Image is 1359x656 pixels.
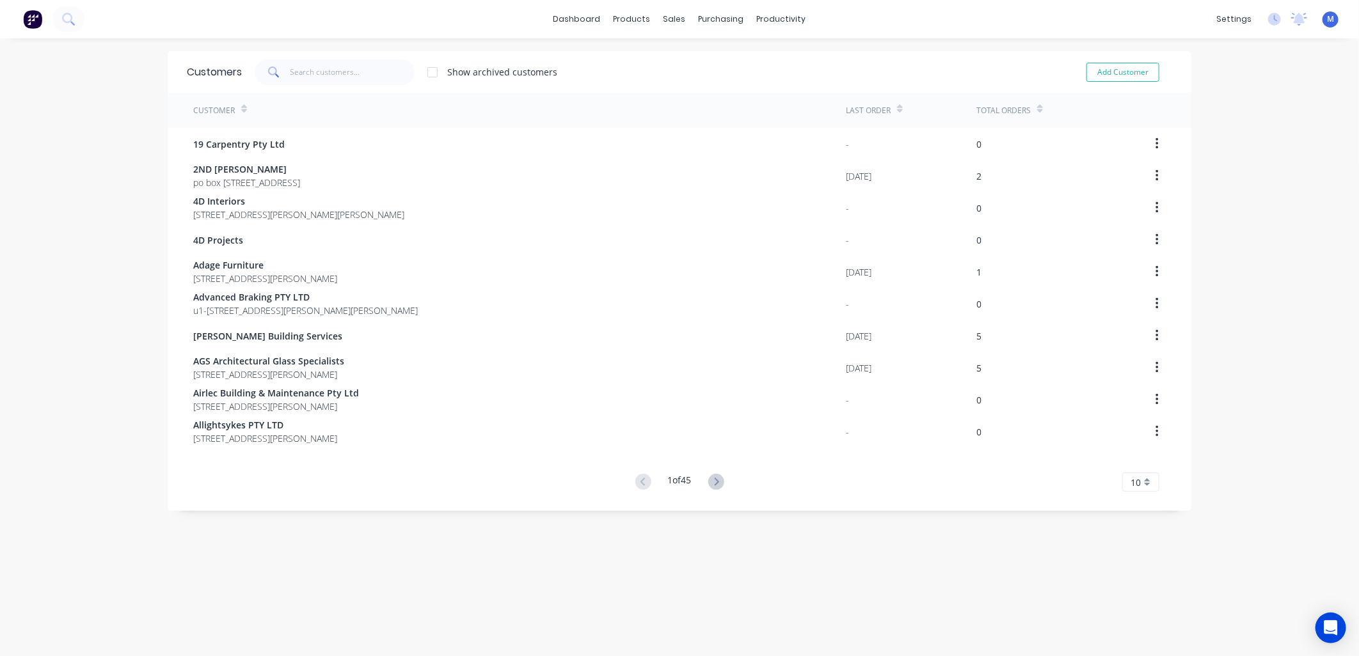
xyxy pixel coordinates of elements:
[193,290,418,304] span: Advanced Braking PTY LTD
[193,137,285,151] span: 19 Carpentry Pty Ltd
[976,361,981,375] div: 5
[976,233,981,247] div: 0
[846,425,849,439] div: -
[846,169,871,183] div: [DATE]
[846,361,871,375] div: [DATE]
[976,297,981,311] div: 0
[846,105,891,116] div: Last Order
[193,176,300,189] span: po box [STREET_ADDRESS]
[976,137,981,151] div: 0
[1086,63,1159,82] button: Add Customer
[290,59,415,85] input: Search customers...
[846,393,849,407] div: -
[657,10,692,29] div: sales
[607,10,657,29] div: products
[1131,476,1141,489] span: 10
[193,329,342,343] span: [PERSON_NAME] Building Services
[193,418,337,432] span: Allightsykes PTY LTD
[976,201,981,215] div: 0
[193,208,404,221] span: [STREET_ADDRESS][PERSON_NAME][PERSON_NAME]
[692,10,751,29] div: purchasing
[193,162,300,176] span: 2ND [PERSON_NAME]
[1315,613,1346,643] div: Open Intercom Messenger
[976,329,981,343] div: 5
[1327,13,1334,25] span: M
[668,473,692,492] div: 1 of 45
[846,201,849,215] div: -
[846,233,849,247] div: -
[976,169,981,183] div: 2
[23,10,42,29] img: Factory
[193,272,337,285] span: [STREET_ADDRESS][PERSON_NAME]
[1210,10,1258,29] div: settings
[193,354,344,368] span: AGS Architectural Glass Specialists
[751,10,813,29] div: productivity
[193,400,359,413] span: [STREET_ADDRESS][PERSON_NAME]
[193,194,404,208] span: 4D Interiors
[846,329,871,343] div: [DATE]
[976,105,1031,116] div: Total Orders
[193,386,359,400] span: Airlec Building & Maintenance Pty Ltd
[976,425,981,439] div: 0
[547,10,607,29] a: dashboard
[447,65,557,79] div: Show archived customers
[193,105,235,116] div: Customer
[193,233,243,247] span: 4D Projects
[193,432,337,445] span: [STREET_ADDRESS][PERSON_NAME]
[193,304,418,317] span: u1-[STREET_ADDRESS][PERSON_NAME][PERSON_NAME]
[976,393,981,407] div: 0
[976,265,981,279] div: 1
[193,258,337,272] span: Adage Furniture
[846,265,871,279] div: [DATE]
[846,137,849,151] div: -
[187,65,242,80] div: Customers
[846,297,849,311] div: -
[193,368,344,381] span: [STREET_ADDRESS][PERSON_NAME]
